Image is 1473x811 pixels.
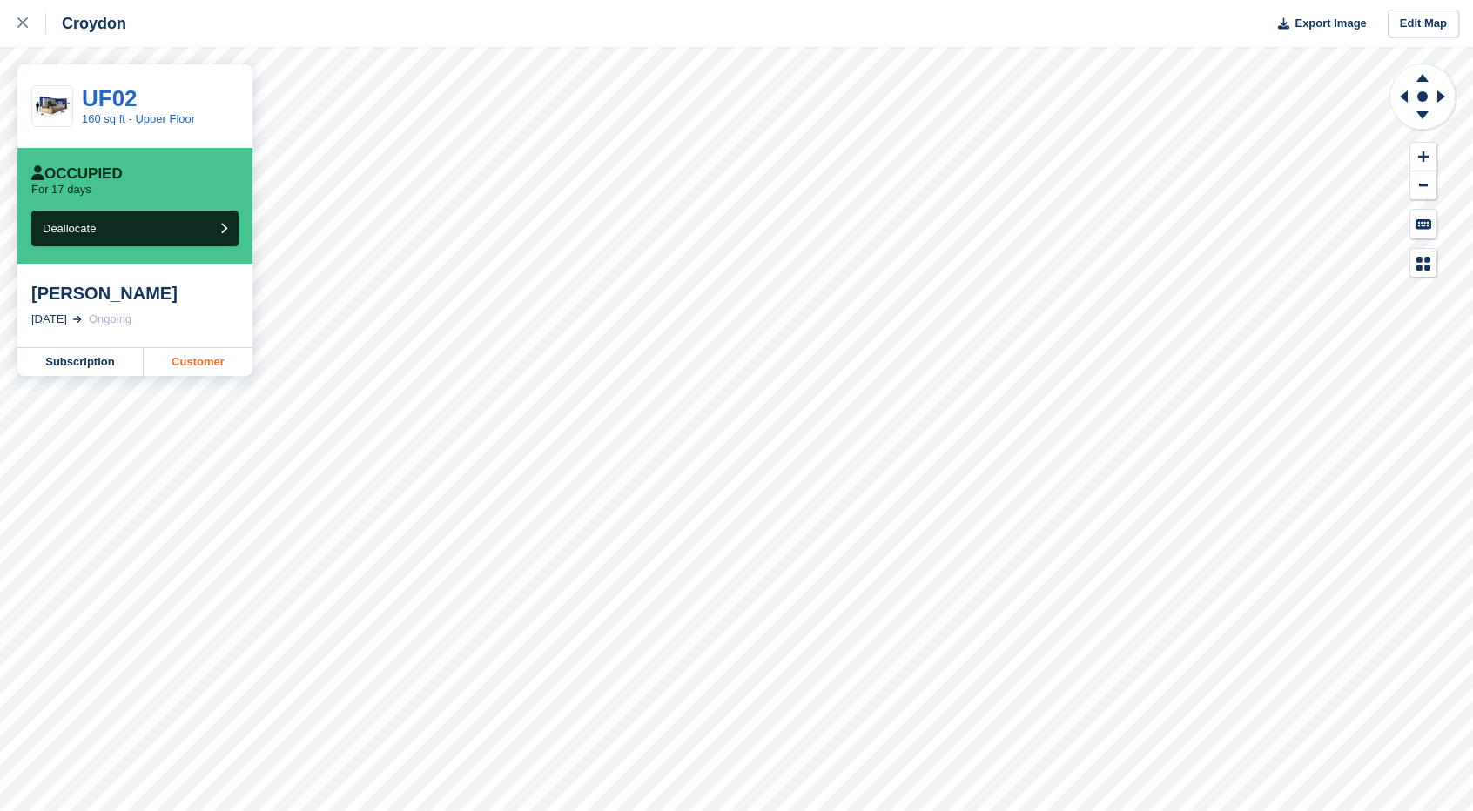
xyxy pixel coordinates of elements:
img: arrow-right-light-icn-cde0832a797a2874e46488d9cf13f60e5c3a73dbe684e267c42b8395dfbc2abf.svg [73,316,82,323]
span: Export Image [1295,15,1366,32]
div: [DATE] [31,311,67,328]
span: Deallocate [43,222,96,235]
a: Edit Map [1388,10,1459,38]
button: Deallocate [31,211,239,246]
div: [PERSON_NAME] [31,283,239,304]
button: Zoom Out [1410,171,1436,200]
a: Customer [144,348,252,376]
button: Export Image [1268,10,1367,38]
div: Ongoing [89,311,131,328]
button: Map Legend [1410,249,1436,278]
button: Keyboard Shortcuts [1410,210,1436,238]
a: 160 sq ft - Upper Floor [82,112,195,125]
p: For 17 days [31,183,91,197]
a: Subscription [17,348,144,376]
img: 20-ft-container.jpg [32,91,72,122]
div: Occupied [31,165,123,183]
button: Zoom In [1410,143,1436,171]
div: Croydon [46,13,126,34]
a: UF02 [82,85,138,111]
